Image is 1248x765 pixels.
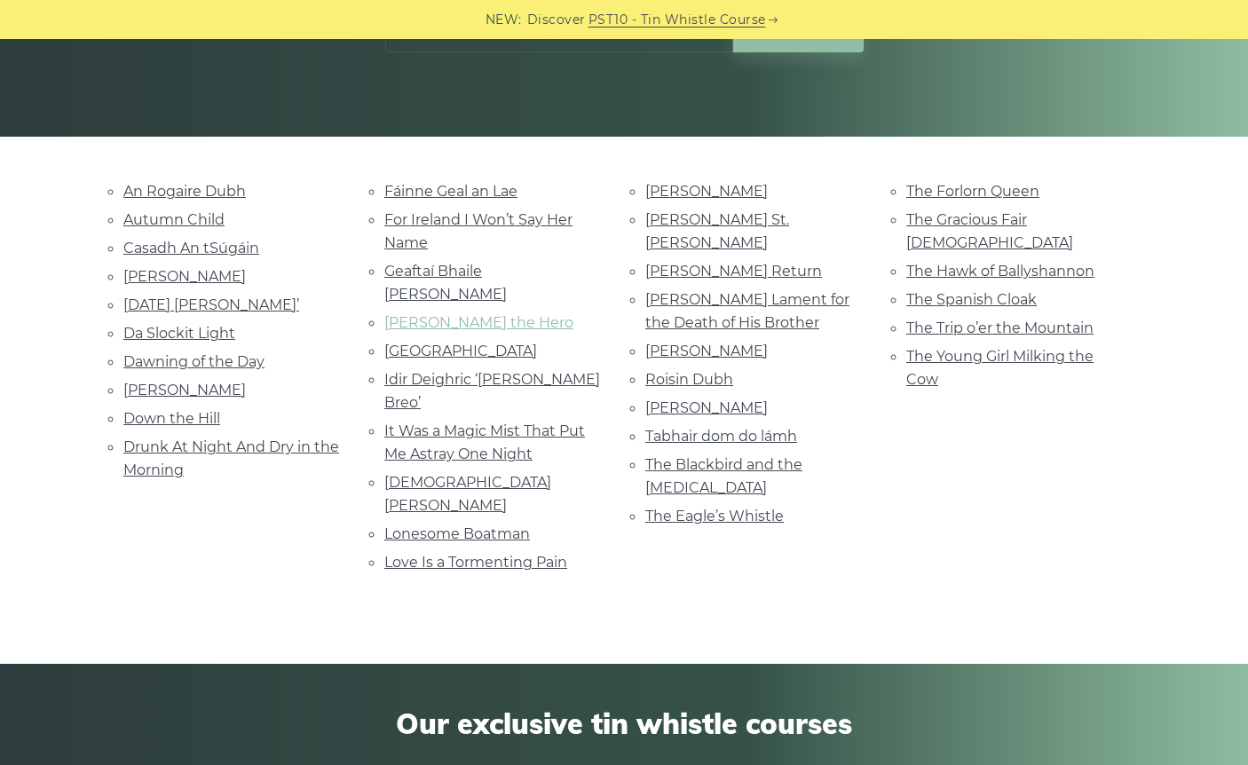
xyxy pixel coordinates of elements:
a: Da Slockit Light [123,325,235,342]
a: The Spanish Cloak [906,291,1037,308]
a: [PERSON_NAME] [645,343,768,359]
span: NEW: [486,10,522,30]
a: The Eagle’s Whistle [645,508,784,524]
a: Roisin Dubh [645,371,733,388]
a: [PERSON_NAME] St. [PERSON_NAME] [645,211,789,251]
a: Love Is a Tormenting Pain [384,554,567,571]
a: [DATE] [PERSON_NAME]’ [123,296,299,313]
a: PST10 - Tin Whistle Course [588,10,766,30]
a: Geaftaí Bhaile [PERSON_NAME] [384,263,507,303]
a: Dawning of the Day [123,353,265,370]
span: Discover [527,10,586,30]
a: [GEOGRAPHIC_DATA] [384,343,537,359]
a: Idir Deighric ‘[PERSON_NAME] Breo’ [384,371,600,411]
a: Down the Hill [123,410,220,427]
a: [PERSON_NAME] the Hero [384,314,573,331]
a: [PERSON_NAME] Return [645,263,822,280]
a: Casadh An tSúgáin [123,240,259,256]
a: The Hawk of Ballyshannon [906,263,1094,280]
a: Autumn Child [123,211,225,228]
a: It Was a Magic Mist That Put Me Astray One Night [384,422,585,462]
a: For Ireland I Won’t Say Her Name [384,211,573,251]
a: Fáinne Geal an Lae [384,183,517,200]
a: Tabhair dom do lámh [645,428,797,445]
a: The Blackbird and the [MEDICAL_DATA] [645,456,802,496]
a: Lonesome Boatman [384,525,530,542]
a: An Rogaire Dubh [123,183,246,200]
a: Drunk At Night And Dry in the Morning [123,438,339,478]
a: The Forlorn Queen [906,183,1039,200]
a: [PERSON_NAME] Lament for the Death of His Brother [645,291,849,331]
a: [PERSON_NAME] [123,382,246,398]
a: [DEMOGRAPHIC_DATA] [PERSON_NAME] [384,474,551,514]
span: Our exclusive tin whistle courses [123,706,1125,740]
a: [PERSON_NAME] [123,268,246,285]
a: [PERSON_NAME] [645,183,768,200]
a: [PERSON_NAME] [645,399,768,416]
a: The Young Girl Milking the Cow [906,348,1094,388]
a: The Trip o’er the Mountain [906,319,1094,336]
a: The Gracious Fair [DEMOGRAPHIC_DATA] [906,211,1073,251]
